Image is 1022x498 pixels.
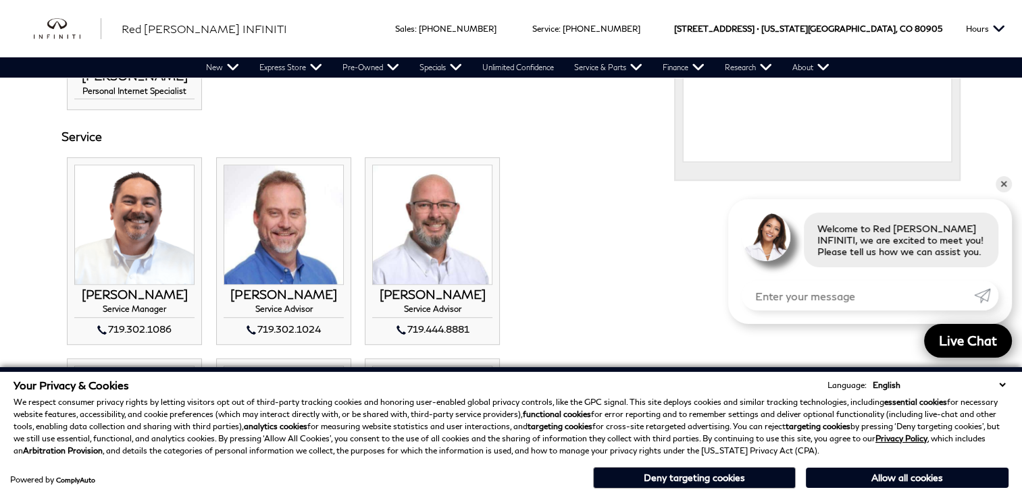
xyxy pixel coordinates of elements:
[875,433,927,443] a: Privacy Policy
[827,381,867,389] div: Language:
[563,24,640,34] a: [PHONE_NUMBER]
[409,57,472,78] a: Specials
[14,396,1008,457] p: We respect consumer privacy rights by letting visitors opt out of third-party tracking cookies an...
[932,332,1004,349] span: Live Chat
[690,49,944,150] iframe: Dealer location map
[528,421,592,431] strong: targeting cookies
[14,379,129,391] span: Your Privacy & Cookies
[782,57,840,78] a: About
[224,288,344,302] h3: [PERSON_NAME]
[196,57,840,78] nav: Main Navigation
[372,321,492,337] div: 719.444.8881
[224,304,344,317] h4: Service Advisor
[419,24,496,34] a: [PHONE_NUMBER]
[559,24,561,34] span: :
[884,397,947,407] strong: essential cookies
[74,165,195,285] img: CHRIS COLEMAN
[56,476,95,484] a: ComplyAuto
[395,24,415,34] span: Sales
[74,321,195,337] div: 719.302.1086
[806,468,1008,488] button: Allow all cookies
[472,57,564,78] a: Unlimited Confidence
[74,304,195,317] h4: Service Manager
[372,304,492,317] h4: Service Advisor
[196,57,249,78] a: New
[224,366,344,486] img: Brett Ruppert
[523,409,591,419] strong: functional cookies
[532,24,559,34] span: Service
[224,165,344,285] img: CHUCK HOYLE
[742,281,974,310] input: Enter your message
[244,421,307,431] strong: analytics cookies
[372,288,492,302] h3: [PERSON_NAME]
[674,24,942,34] a: [STREET_ADDRESS] • [US_STATE][GEOGRAPHIC_DATA], CO 80905
[742,213,790,261] img: Agent profile photo
[332,57,409,78] a: Pre-Owned
[122,21,287,37] a: Red [PERSON_NAME] INFINITI
[34,18,101,40] a: infiniti
[372,366,492,486] img: Andrew Tafoya
[224,321,344,337] div: 719.302.1024
[415,24,417,34] span: :
[74,70,195,83] h3: [PERSON_NAME]
[122,22,287,35] span: Red [PERSON_NAME] INFINITI
[34,18,101,40] img: INFINITI
[593,467,796,489] button: Deny targeting cookies
[23,445,103,455] strong: Arbitration Provision
[74,86,195,99] h4: Personal Internet Specialist
[74,366,195,486] img: Nicolae Mitrica
[715,57,782,78] a: Research
[61,130,655,144] h3: Service
[924,324,1012,358] a: Live Chat
[974,281,998,310] a: Submit
[869,379,1008,391] select: Language Select
[10,476,95,484] div: Powered by
[564,57,653,78] a: Service & Parts
[74,288,195,302] h3: [PERSON_NAME]
[249,57,332,78] a: Express Store
[653,57,715,78] a: Finance
[804,213,998,267] div: Welcome to Red [PERSON_NAME] INFINITI, we are excited to meet you! Please tell us how we can assi...
[372,165,492,285] img: KEITH RIORDAN
[786,421,850,431] strong: targeting cookies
